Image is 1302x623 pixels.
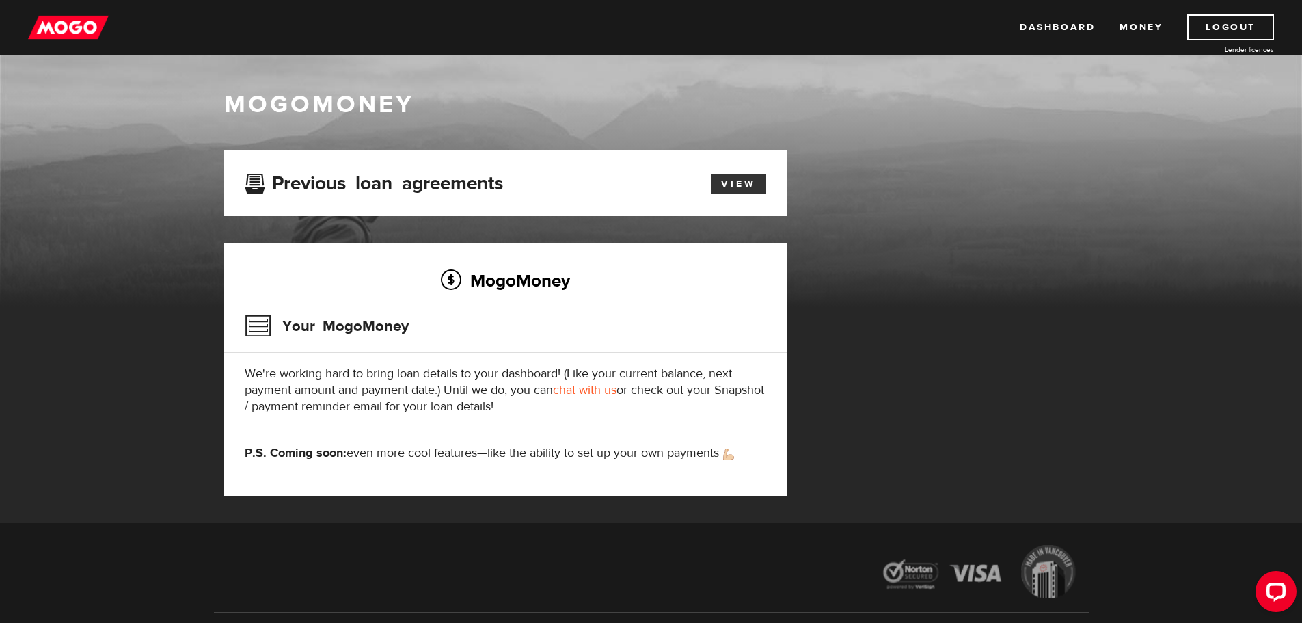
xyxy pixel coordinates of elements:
[723,449,734,460] img: strong arm emoji
[245,445,347,461] strong: P.S. Coming soon:
[553,382,616,398] a: chat with us
[1120,14,1163,40] a: Money
[1020,14,1095,40] a: Dashboard
[245,172,503,190] h3: Previous loan agreements
[245,266,766,295] h2: MogoMoney
[870,535,1089,612] img: legal-icons-92a2ffecb4d32d839781d1b4e4802d7b.png
[1171,44,1274,55] a: Lender licences
[245,366,766,415] p: We're working hard to bring loan details to your dashboard! (Like your current balance, next paym...
[1245,566,1302,623] iframe: LiveChat chat widget
[711,174,766,194] a: View
[224,90,1079,119] h1: MogoMoney
[28,14,109,40] img: mogo_logo-11ee424be714fa7cbb0f0f49df9e16ec.png
[245,308,409,344] h3: Your MogoMoney
[245,445,766,462] p: even more cool features—like the ability to set up your own payments
[1187,14,1274,40] a: Logout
